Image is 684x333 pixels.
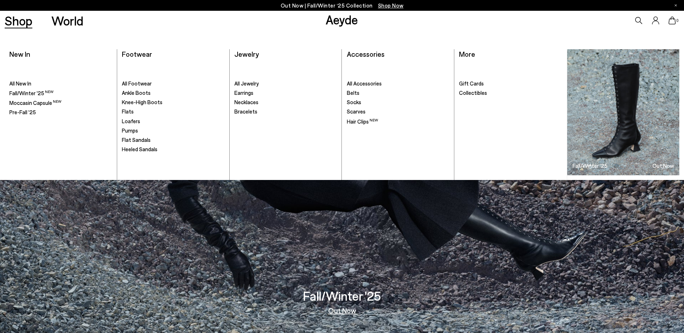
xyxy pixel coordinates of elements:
[234,80,337,87] a: All Jewelry
[122,118,140,124] span: Loafers
[326,12,358,27] a: Aeyde
[234,99,258,105] span: Necklaces
[347,80,450,87] a: All Accessories
[669,17,676,24] a: 0
[9,50,30,58] a: New In
[9,109,36,115] span: Pre-Fall '25
[9,80,31,87] span: All New In
[234,50,259,58] a: Jewelry
[347,99,450,106] a: Socks
[51,14,83,27] a: World
[122,80,225,87] a: All Footwear
[347,118,450,125] a: Hair Clips
[281,1,404,10] p: Out Now | Fall/Winter ‘25 Collection
[122,89,225,97] a: Ankle Boots
[234,89,337,97] a: Earrings
[122,146,157,152] span: Heeled Sandals
[573,163,607,168] h3: Fall/Winter '25
[303,290,381,302] h3: Fall/Winter '25
[9,90,54,96] span: Fall/Winter '25
[347,108,366,115] span: Scarves
[9,80,112,87] a: All New In
[347,80,382,87] span: All Accessories
[122,127,138,134] span: Pumps
[122,108,225,115] a: Flats
[122,118,225,125] a: Loafers
[347,50,385,58] a: Accessories
[122,108,134,115] span: Flats
[9,109,112,116] a: Pre-Fall '25
[676,19,679,23] span: 0
[347,89,359,96] span: Belts
[347,108,450,115] a: Scarves
[5,14,32,27] a: Shop
[378,2,404,9] span: Navigate to /collections/new-in
[122,137,151,143] span: Flat Sandals
[234,108,337,115] a: Bracelets
[459,50,475,58] a: More
[9,99,112,107] a: Moccasin Capsule
[459,80,562,87] a: Gift Cards
[122,50,152,58] a: Footwear
[567,49,679,175] a: Fall/Winter '25 Out Now
[234,108,257,115] span: Bracelets
[122,137,225,144] a: Flat Sandals
[347,99,361,105] span: Socks
[347,118,378,125] span: Hair Clips
[459,80,484,87] span: Gift Cards
[567,49,679,175] img: Group_1295_900x.jpg
[234,80,259,87] span: All Jewelry
[122,80,152,87] span: All Footwear
[122,99,225,106] a: Knee-High Boots
[347,89,450,97] a: Belts
[459,89,562,97] a: Collectibles
[122,99,162,105] span: Knee-High Boots
[459,89,487,96] span: Collectibles
[122,146,225,153] a: Heeled Sandals
[234,99,337,106] a: Necklaces
[122,127,225,134] a: Pumps
[234,89,253,96] span: Earrings
[9,100,61,106] span: Moccasin Capsule
[9,89,112,97] a: Fall/Winter '25
[122,89,151,96] span: Ankle Boots
[652,163,674,168] h3: Out Now
[328,307,356,314] a: Out Now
